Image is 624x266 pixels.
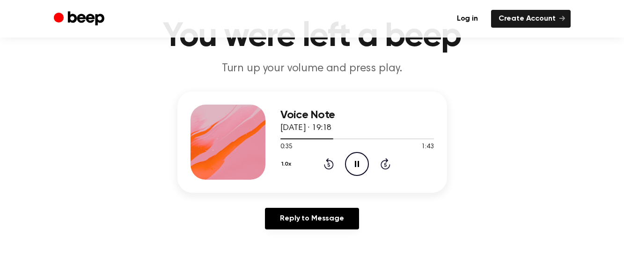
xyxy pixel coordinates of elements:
[280,124,332,132] span: [DATE] · 19:18
[421,142,433,152] span: 1:43
[265,208,359,229] a: Reply to Message
[280,109,434,122] h3: Voice Note
[449,10,485,28] a: Log in
[280,142,293,152] span: 0:35
[54,10,107,28] a: Beep
[132,61,492,76] p: Turn up your volume and press play.
[491,10,571,28] a: Create Account
[280,156,295,172] button: 1.0x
